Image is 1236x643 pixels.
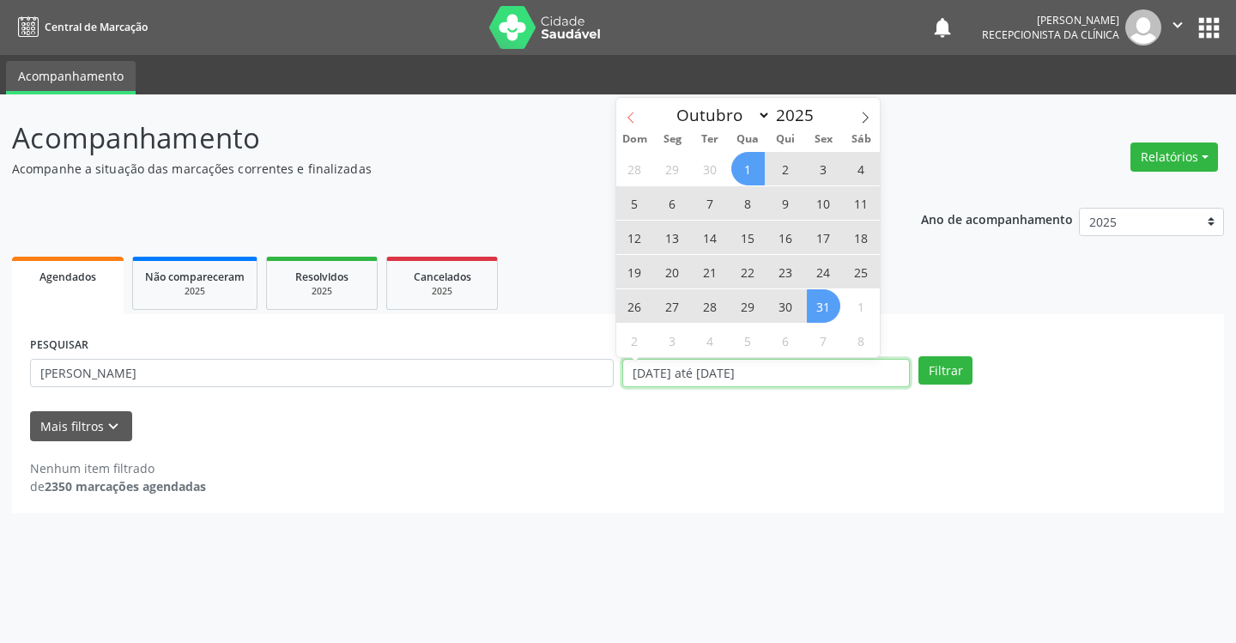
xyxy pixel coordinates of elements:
[807,255,840,288] span: Outubro 24, 2025
[6,61,136,94] a: Acompanhamento
[12,13,148,41] a: Central de Marcação
[807,324,840,357] span: Novembro 7, 2025
[982,13,1119,27] div: [PERSON_NAME]
[769,255,803,288] span: Outubro 23, 2025
[1130,143,1218,172] button: Relatórios
[804,134,842,145] span: Sex
[691,134,729,145] span: Ter
[845,152,878,185] span: Outubro 4, 2025
[30,477,206,495] div: de
[1125,9,1161,45] img: img
[12,160,860,178] p: Acompanhe a situação das marcações correntes e finalizadas
[656,255,689,288] span: Outubro 20, 2025
[845,255,878,288] span: Outubro 25, 2025
[622,359,910,388] input: Selecione um intervalo
[399,285,485,298] div: 2025
[618,152,651,185] span: Setembro 28, 2025
[104,417,123,436] i: keyboard_arrow_down
[45,20,148,34] span: Central de Marcação
[921,208,1073,229] p: Ano de acompanhamento
[295,270,348,284] span: Resolvidos
[45,478,206,494] strong: 2350 marcações agendadas
[656,186,689,220] span: Outubro 6, 2025
[618,255,651,288] span: Outubro 19, 2025
[618,289,651,323] span: Outubro 26, 2025
[618,324,651,357] span: Novembro 2, 2025
[845,289,878,323] span: Novembro 1, 2025
[807,186,840,220] span: Outubro 10, 2025
[30,359,614,388] input: Nome, CNS
[12,117,860,160] p: Acompanhamento
[769,186,803,220] span: Outubro 9, 2025
[731,324,765,357] span: Novembro 5, 2025
[618,221,651,254] span: Outubro 12, 2025
[30,459,206,477] div: Nenhum item filtrado
[616,134,654,145] span: Dom
[30,411,132,441] button: Mais filtroskeyboard_arrow_down
[694,221,727,254] span: Outubro 14, 2025
[656,289,689,323] span: Outubro 27, 2025
[414,270,471,284] span: Cancelados
[39,270,96,284] span: Agendados
[845,221,878,254] span: Outubro 18, 2025
[279,285,365,298] div: 2025
[1194,13,1224,43] button: apps
[669,103,772,127] select: Month
[656,324,689,357] span: Novembro 3, 2025
[656,221,689,254] span: Outubro 13, 2025
[731,289,765,323] span: Outubro 29, 2025
[769,324,803,357] span: Novembro 6, 2025
[918,356,972,385] button: Filtrar
[694,152,727,185] span: Setembro 30, 2025
[769,289,803,323] span: Outubro 30, 2025
[807,221,840,254] span: Outubro 17, 2025
[731,186,765,220] span: Outubro 8, 2025
[842,134,880,145] span: Sáb
[694,324,727,357] span: Novembro 4, 2025
[30,332,88,359] label: PESQUISAR
[618,186,651,220] span: Outubro 5, 2025
[729,134,766,145] span: Qua
[930,15,954,39] button: notifications
[145,270,245,284] span: Não compareceram
[145,285,245,298] div: 2025
[731,152,765,185] span: Outubro 1, 2025
[845,324,878,357] span: Novembro 8, 2025
[731,221,765,254] span: Outubro 15, 2025
[653,134,691,145] span: Seg
[845,186,878,220] span: Outubro 11, 2025
[769,152,803,185] span: Outubro 2, 2025
[656,152,689,185] span: Setembro 29, 2025
[807,152,840,185] span: Outubro 3, 2025
[1168,15,1187,34] i: 
[731,255,765,288] span: Outubro 22, 2025
[766,134,804,145] span: Qui
[694,255,727,288] span: Outubro 21, 2025
[694,289,727,323] span: Outubro 28, 2025
[807,289,840,323] span: Outubro 31, 2025
[694,186,727,220] span: Outubro 7, 2025
[982,27,1119,42] span: Recepcionista da clínica
[769,221,803,254] span: Outubro 16, 2025
[1161,9,1194,45] button: 
[771,104,827,126] input: Year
